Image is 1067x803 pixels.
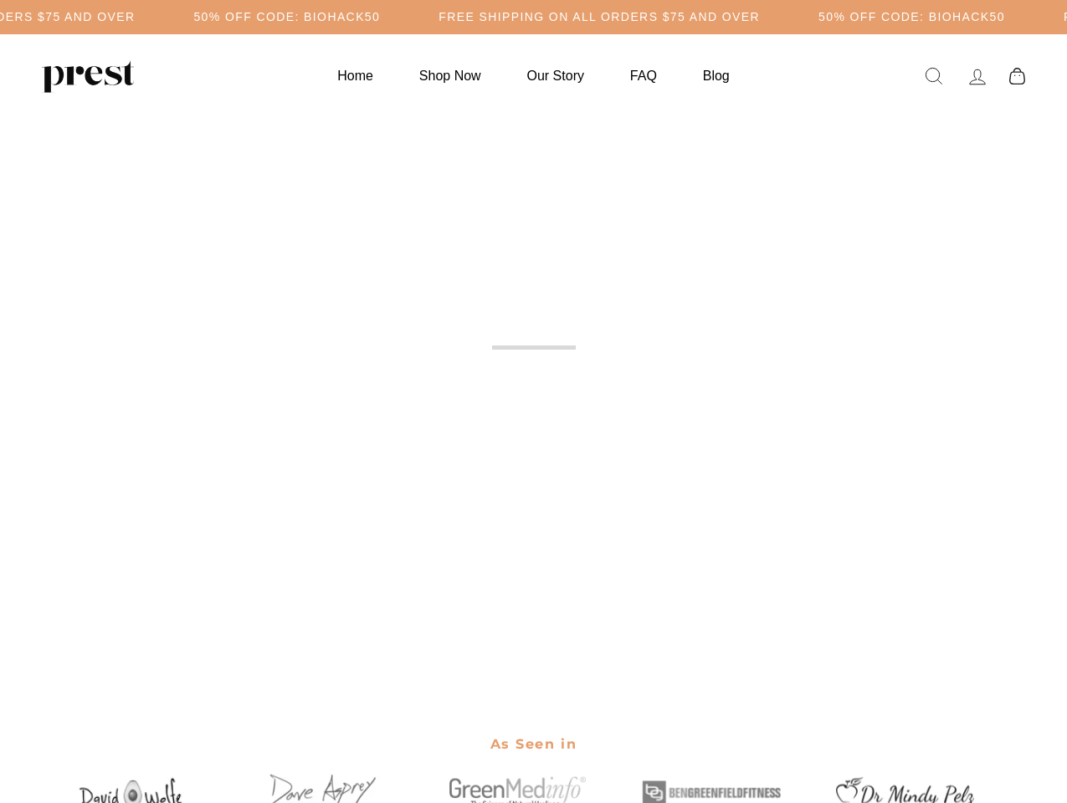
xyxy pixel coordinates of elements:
[439,10,760,24] h5: Free Shipping on all orders $75 and over
[398,59,502,92] a: Shop Now
[818,10,1005,24] h5: 50% OFF CODE: BIOHACK50
[506,59,605,92] a: Our Story
[44,725,1023,763] h2: As Seen in
[609,59,678,92] a: FAQ
[193,10,380,24] h5: 50% OFF CODE: BIOHACK50
[316,59,394,92] a: Home
[682,59,751,92] a: Blog
[316,59,750,92] ul: Primary
[42,59,134,93] img: PREST ORGANICS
